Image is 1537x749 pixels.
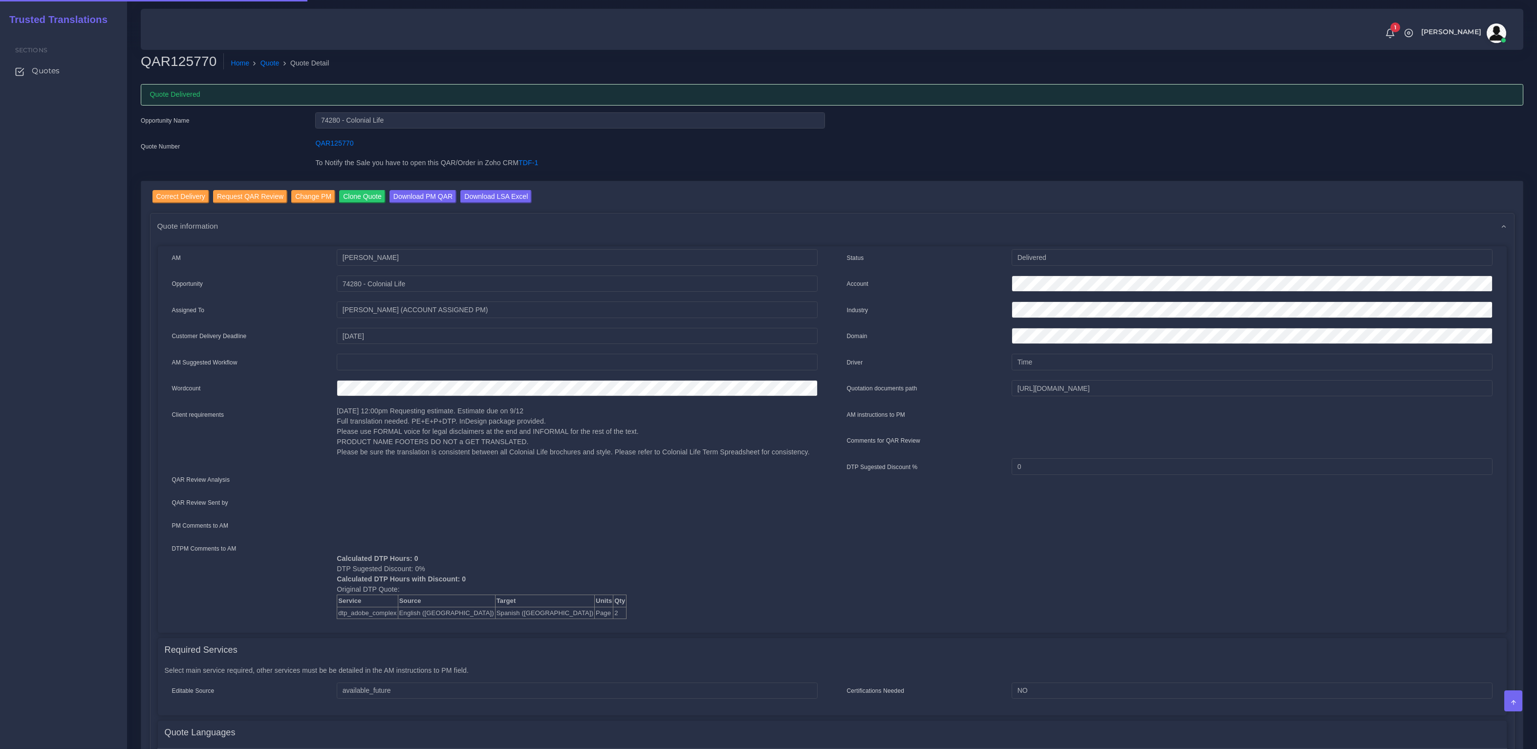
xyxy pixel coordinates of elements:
[337,301,817,318] input: pm
[847,384,917,393] label: Quotation documents path
[32,65,60,76] span: Quotes
[291,190,335,203] input: Change PM
[172,254,181,262] label: AM
[847,410,906,419] label: AM instructions to PM
[847,332,867,341] label: Domain
[172,410,224,419] label: Client requirements
[152,190,209,203] input: Correct Delivery
[398,595,495,607] th: Source
[495,607,594,619] td: Spanish ([GEOGRAPHIC_DATA])
[847,279,868,288] label: Account
[280,58,329,68] li: Quote Detail
[847,306,868,315] label: Industry
[495,595,594,607] th: Target
[2,14,108,25] h2: Trusted Translations
[339,190,386,203] input: Clone Quote
[172,475,230,484] label: QAR Review Analysis
[613,607,627,619] td: 2
[308,158,832,174] div: To Notify the Sale you have to open this QAR/Order in Zoho CRM
[847,358,863,367] label: Driver
[172,544,237,553] label: DTPM Comments to AM
[172,686,215,695] label: Editable Source
[141,142,180,151] label: Quote Number
[847,686,905,695] label: Certifications Needed
[141,116,190,125] label: Opportunity Name
[151,214,1514,238] div: Quote information
[398,607,495,619] td: English ([GEOGRAPHIC_DATA])
[172,306,205,315] label: Assigned To
[172,521,229,530] label: PM Comments to AM
[1390,22,1400,32] span: 1
[337,406,817,457] p: [DATE] 12:00pm Requesting estimate. Estimate due on 9/12 Full translation needed. PE+E+P+DTP. InD...
[260,58,280,68] a: Quote
[231,58,249,68] a: Home
[172,384,201,393] label: Wordcount
[519,159,538,167] a: TDF-1
[141,53,224,70] h2: QAR125770
[847,436,920,445] label: Comments for QAR Review
[337,595,398,607] th: Service
[165,728,236,738] h4: Quote Languages
[390,190,456,203] input: Download PM QAR
[595,607,613,619] td: Page
[165,665,1500,676] p: Select main service required, other services must be be detailed in the AM instructions to PM field.
[847,463,918,471] label: DTP Sugested Discount %
[337,575,466,583] b: Calculated DTP Hours with Discount: 0
[613,595,627,607] th: Qty
[315,139,353,147] a: QAR125770
[847,254,864,262] label: Status
[172,498,228,507] label: QAR Review Sent by
[213,190,287,203] input: Request QAR Review
[1421,28,1481,35] span: [PERSON_NAME]
[172,332,247,341] label: Customer Delivery Deadline
[2,12,108,28] a: Trusted Translations
[165,645,238,656] h4: Required Services
[1382,28,1399,39] a: 1
[595,595,613,607] th: Units
[337,607,398,619] td: dtp_adobe_complex
[141,84,1523,106] div: Quote Delivered
[337,555,418,562] b: Calculated DTP Hours: 0
[329,543,824,619] div: DTP Sugested Discount: 0% Original DTP Quote:
[172,358,238,367] label: AM Suggested Workflow
[1487,23,1506,43] img: avatar
[172,279,203,288] label: Opportunity
[1416,23,1510,43] a: [PERSON_NAME]avatar
[460,190,532,203] input: Download LSA Excel
[15,46,47,54] span: Sections
[157,220,218,232] span: Quote information
[7,61,120,81] a: Quotes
